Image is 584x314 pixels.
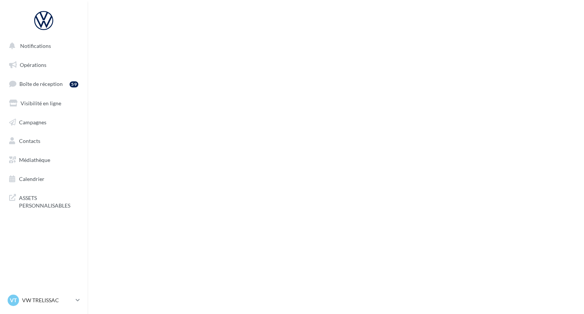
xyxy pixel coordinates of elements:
a: ASSETS PERSONNALISABLES [5,190,83,212]
p: VW TRELISSAC [22,297,73,304]
a: Visibilité en ligne [5,95,83,111]
a: Médiathèque [5,152,83,168]
span: VT [10,297,17,304]
span: Notifications [20,43,51,49]
a: Contacts [5,133,83,149]
a: Opérations [5,57,83,73]
a: Calendrier [5,171,83,187]
a: VT VW TRELISSAC [6,293,81,308]
div: 59 [70,81,78,87]
a: Boîte de réception59 [5,76,83,92]
span: Contacts [19,138,40,144]
span: Campagnes [19,119,46,125]
span: ASSETS PERSONNALISABLES [19,193,78,209]
button: Notifications [5,38,80,54]
span: Boîte de réception [19,81,63,87]
span: Opérations [20,62,46,68]
a: Campagnes [5,114,83,130]
span: Calendrier [19,176,44,182]
span: Visibilité en ligne [21,100,61,106]
span: Médiathèque [19,157,50,163]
